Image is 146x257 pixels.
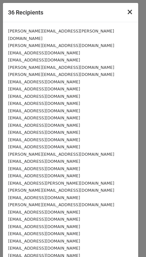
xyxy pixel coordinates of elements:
[8,173,80,178] small: [EMAIL_ADDRESS][DOMAIN_NAME]
[127,7,133,16] span: ×
[8,202,114,207] small: [PERSON_NAME][EMAIL_ADDRESS][DOMAIN_NAME]
[8,224,80,229] small: [EMAIL_ADDRESS][DOMAIN_NAME]
[8,72,114,77] small: [PERSON_NAME][EMAIL_ADDRESS][DOMAIN_NAME]
[8,231,80,236] small: [EMAIL_ADDRESS][DOMAIN_NAME]
[8,58,80,62] small: [EMAIL_ADDRESS][DOMAIN_NAME]
[8,152,114,157] small: [PERSON_NAME][EMAIL_ADDRESS][DOMAIN_NAME]
[8,217,80,222] small: [EMAIL_ADDRESS][DOMAIN_NAME]
[8,94,80,99] small: [EMAIL_ADDRESS][DOMAIN_NAME]
[8,210,80,215] small: [EMAIL_ADDRESS][DOMAIN_NAME]
[8,123,80,128] small: [EMAIL_ADDRESS][DOMAIN_NAME]
[8,130,80,135] small: [EMAIL_ADDRESS][DOMAIN_NAME]
[8,50,80,55] small: [EMAIL_ADDRESS][DOMAIN_NAME]
[8,166,80,171] small: [EMAIL_ADDRESS][DOMAIN_NAME]
[8,8,43,17] h5: 36 Recipients
[8,246,80,251] small: [EMAIL_ADDRESS][DOMAIN_NAME]
[8,188,114,193] small: [PERSON_NAME][EMAIL_ADDRESS][DOMAIN_NAME]
[8,195,80,200] small: [EMAIL_ADDRESS][DOMAIN_NAME]
[8,108,80,113] small: [EMAIL_ADDRESS][DOMAIN_NAME]
[114,226,146,257] iframe: Chat Widget
[8,29,114,41] small: [PERSON_NAME][EMAIL_ADDRESS][PERSON_NAME][DOMAIN_NAME]
[8,65,114,70] small: [PERSON_NAME][EMAIL_ADDRESS][DOMAIN_NAME]
[8,79,80,84] small: [EMAIL_ADDRESS][DOMAIN_NAME]
[8,144,80,149] small: [EMAIL_ADDRESS][DOMAIN_NAME]
[8,137,80,142] small: [EMAIL_ADDRESS][DOMAIN_NAME]
[8,101,80,106] small: [EMAIL_ADDRESS][DOMAIN_NAME]
[8,159,80,164] small: [EMAIL_ADDRESS][DOMAIN_NAME]
[8,43,114,48] small: [PERSON_NAME][EMAIL_ADDRESS][DOMAIN_NAME]
[8,87,80,91] small: [EMAIL_ADDRESS][DOMAIN_NAME]
[8,115,80,120] small: [EMAIL_ADDRESS][DOMAIN_NAME]
[8,239,80,243] small: [EMAIL_ADDRESS][DOMAIN_NAME]
[121,3,138,21] button: Close
[8,181,114,186] small: [EMAIL_ADDRESS][PERSON_NAME][DOMAIN_NAME]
